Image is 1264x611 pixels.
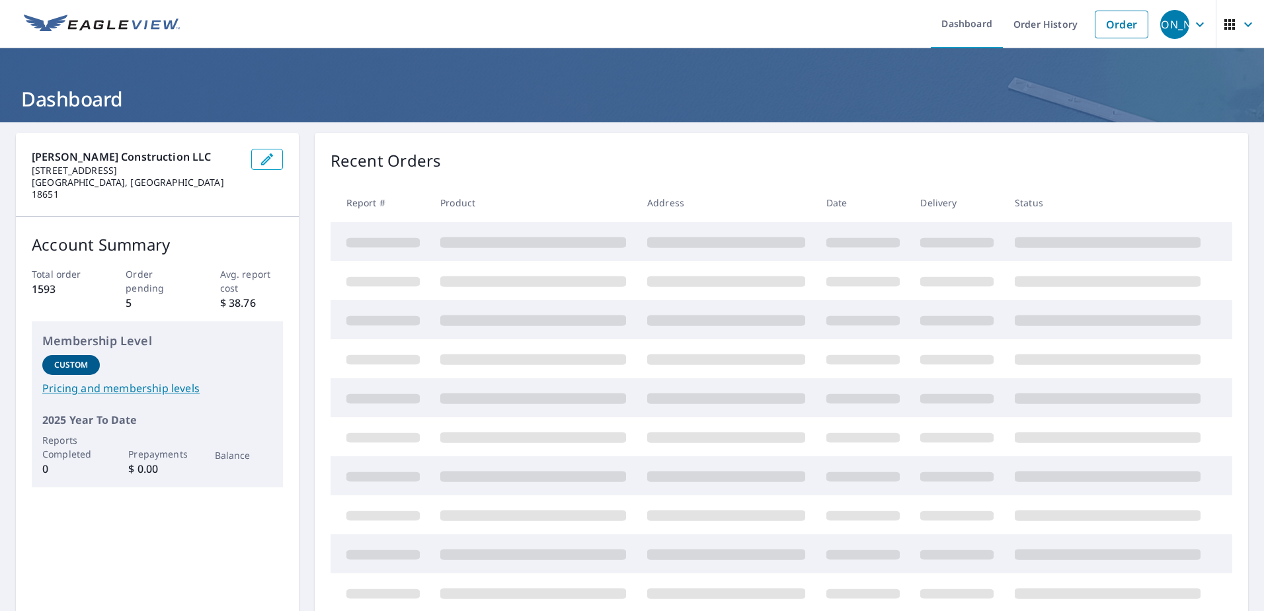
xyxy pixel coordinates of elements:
p: $ 0.00 [128,461,186,477]
p: 5 [126,295,188,311]
p: $ 38.76 [220,295,283,311]
p: Balance [215,448,272,462]
p: [PERSON_NAME] Construction LLC [32,149,241,165]
h1: Dashboard [16,85,1248,112]
th: Delivery [910,183,1004,222]
th: Status [1004,183,1211,222]
p: 0 [42,461,100,477]
div: [PERSON_NAME] [1160,10,1189,39]
p: Prepayments [128,447,186,461]
th: Report # [331,183,430,222]
p: Recent Orders [331,149,442,173]
p: Reports Completed [42,433,100,461]
img: EV Logo [24,15,180,34]
p: [GEOGRAPHIC_DATA], [GEOGRAPHIC_DATA] 18651 [32,177,241,200]
p: Order pending [126,267,188,295]
p: Account Summary [32,233,283,257]
a: Order [1095,11,1148,38]
a: Pricing and membership levels [42,380,272,396]
th: Address [637,183,816,222]
p: [STREET_ADDRESS] [32,165,241,177]
p: 2025 Year To Date [42,412,272,428]
p: Custom [54,359,89,371]
p: 1593 [32,281,95,297]
p: Membership Level [42,332,272,350]
p: Total order [32,267,95,281]
p: Avg. report cost [220,267,283,295]
th: Date [816,183,910,222]
th: Product [430,183,637,222]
